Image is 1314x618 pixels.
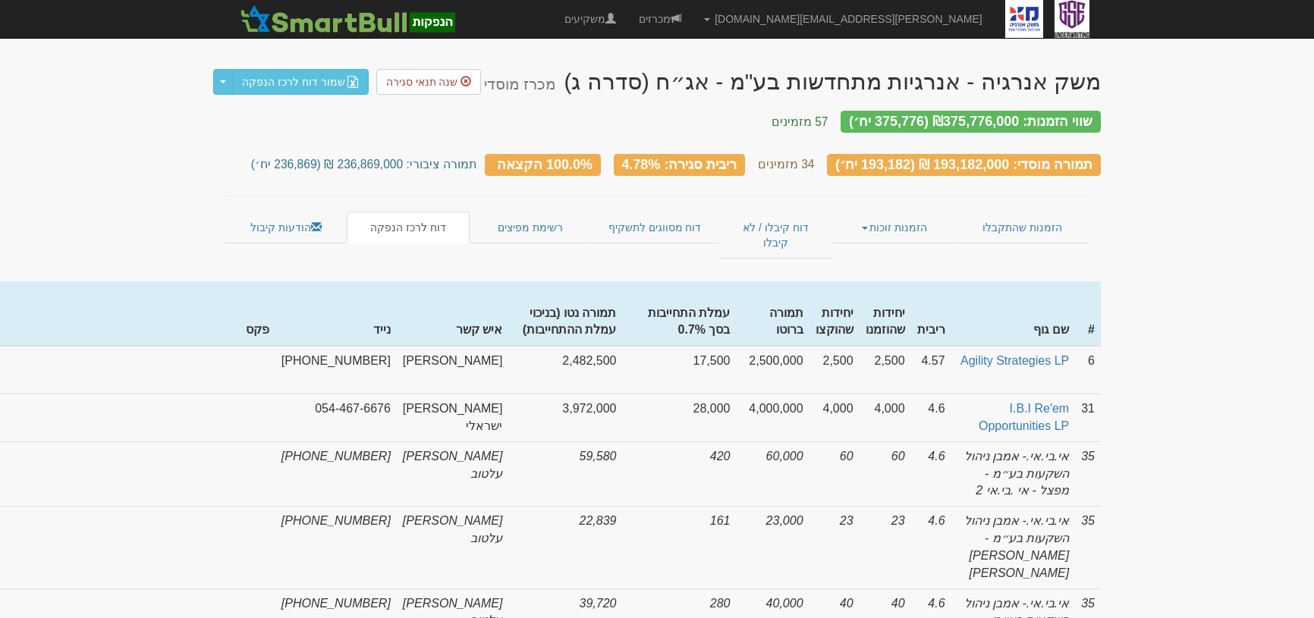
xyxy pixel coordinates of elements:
[484,76,556,93] small: מכרז מוסדי
[508,507,622,588] td: 22,839
[347,76,359,88] img: excel-file-white.png
[911,281,951,347] th: ריבית
[251,158,477,171] small: תמורה ציבורי: 236,869,000 ₪ (236,869 יח׳)
[772,115,828,128] small: 57 מזמינים
[833,212,955,243] a: הזמנות זוכות
[508,281,622,347] th: תמורה נטו (בניכוי עמלת ההתחייבות)
[911,507,951,588] td: 4.6
[841,111,1101,133] div: שווי הזמנות: ₪375,776,000 (375,776 יח׳)
[1075,346,1101,394] td: 6
[860,281,911,347] th: יחידות שהוזמנו
[1075,441,1101,507] td: 35
[591,212,718,243] a: דוח מסווגים לתשקיף
[614,154,746,176] div: ריבית סגירה: 4.78%
[736,346,809,394] td: 2,500,000
[1075,394,1101,442] td: 31
[911,394,951,442] td: 4.6
[951,507,1076,588] td: פיצול של 'אי.בי.אי.- אמבן ניהול השקעות בע"מ'
[911,441,951,507] td: 4.6
[809,441,860,507] td: 100%
[718,212,833,259] a: דוח קיבלו / לא קיבלו
[860,507,911,588] td: מתוך - של אי.בי.אי.- אמבן ניהול השקעות בע"מ
[860,394,911,442] td: 4,000
[386,76,458,88] span: שנה תנאי סגירה
[4,281,275,347] th: פקס
[809,346,860,394] td: 100%
[860,346,911,394] td: 2,500
[397,394,509,442] td: [PERSON_NAME] ישראלי
[397,507,509,588] td: [PERSON_NAME] עלטוב
[979,402,1069,432] a: I.B.I Re'em Opportunities LP
[736,507,809,588] td: 23,000
[225,212,347,243] a: הודעות קיבול
[827,154,1101,176] div: תמורה מוסדי: 193,182,000 ₪ (193,182 יח׳)
[809,507,860,588] td: 100%
[809,281,860,347] th: יחידות שהוקצו
[275,507,397,588] td: [PHONE_NUMBER]
[397,441,509,507] td: [PERSON_NAME] עלטוב
[1075,507,1101,588] td: 35
[275,441,397,507] td: [PHONE_NUMBER]
[347,212,469,243] a: דוח לרכז הנפקה
[622,346,736,394] td: 17,500
[508,394,622,442] td: 3,972,000
[376,69,482,95] a: שנה תנאי סגירה
[497,156,593,171] span: 100.0% הקצאה כולל מגבלות
[236,4,459,34] img: סמארטבול - מערכת לניהול הנפקות
[508,441,622,507] td: 59,580
[951,441,1076,507] td: פיצול של 'אי.בי.אי.- אמבן ניהול השקעות בע"מ'
[232,69,369,95] a: שמור דוח לרכז הנפקה
[951,281,1076,347] th: שם גוף
[275,281,397,347] th: נייד
[956,212,1089,243] a: הזמנות שהתקבלו
[736,281,809,347] th: תמורה ברוטו
[622,507,736,588] td: 161
[397,346,509,394] td: [PERSON_NAME]
[470,212,591,243] a: רשימת מפיצים
[484,69,1101,94] div: משק אנרגיה - אנרגיות מתחדשות בע"מ - אג״ח (סדרה ג) - הנפקה לציבור
[397,281,509,347] th: איש קשר
[622,281,736,347] th: עמלת התחייבות בסך 0.7%
[508,346,622,394] td: 2,482,500
[809,394,860,442] td: 100%
[736,394,809,442] td: 4,000,000
[911,346,951,394] td: 4.57
[275,346,397,394] td: [PHONE_NUMBER]
[275,394,397,442] td: 054-467-6676
[758,158,815,171] small: 34 מזמינים
[1075,281,1101,347] th: #
[960,354,1069,367] a: Agility Strategies LP
[736,441,809,507] td: 60,000
[622,441,736,507] td: 420
[860,441,911,507] td: מתוך - של אי.בי.אי.- אמבן ניהול השקעות בע"מ
[622,394,736,442] td: 28,000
